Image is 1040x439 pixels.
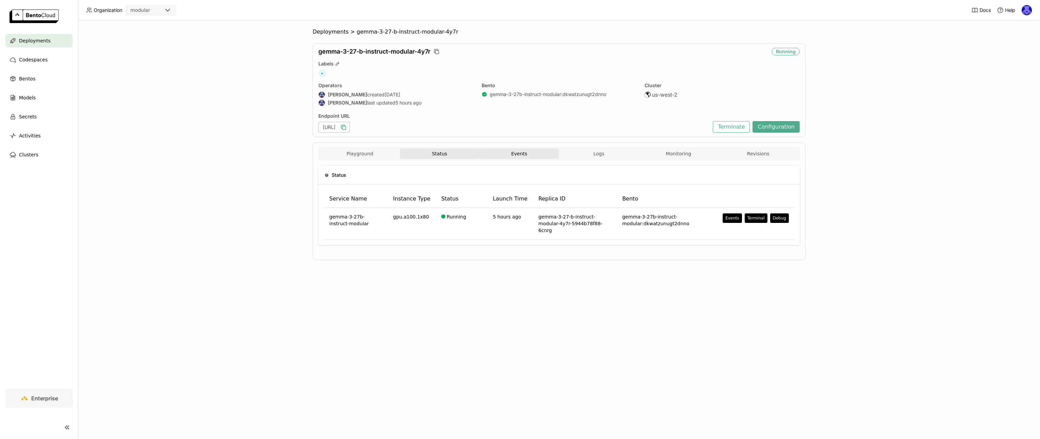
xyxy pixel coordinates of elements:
[5,34,73,47] a: Deployments
[980,7,991,13] span: Docs
[753,121,800,133] button: Configuration
[357,28,458,35] span: gemma-3-27-b-instruct-modular-4y7r
[5,91,73,104] a: Models
[533,190,617,208] th: Replica ID
[5,148,73,161] a: Clusters
[639,149,719,159] button: Monitoring
[487,190,533,208] th: Launch Time
[5,110,73,123] a: Secrets
[385,92,400,98] span: [DATE]
[19,113,37,121] span: Secrets
[5,389,73,408] a: Enterprise
[318,48,430,55] span: gemma-3-27-b-instruct-modular-4y7r
[318,91,473,98] div: created
[19,151,38,159] span: Clusters
[388,190,436,208] th: Instance Type
[718,149,798,159] button: Revisions
[320,149,400,159] button: Playground
[725,215,739,221] div: Events
[94,7,122,13] span: Organization
[745,213,767,223] button: Terminal
[130,7,150,14] div: modular
[5,129,73,142] a: Activities
[328,92,367,98] strong: [PERSON_NAME]
[713,121,750,133] button: Terminate
[490,91,606,97] a: gemma-3-27b-instruct-modular:dkwatzunugt2dnno
[318,99,473,106] div: last updated
[31,395,58,402] span: Enterprise
[723,213,742,223] button: Events
[10,9,59,23] img: logo
[1005,7,1015,13] span: Help
[652,91,677,98] span: us-west-2
[395,100,422,106] span: 5 hours ago
[19,75,35,83] span: Bentos
[5,72,73,85] a: Bentos
[319,100,325,106] img: Jiang
[318,113,709,119] div: Endpoint URL
[971,7,991,14] a: Docs
[400,149,480,159] button: Status
[997,7,1015,14] div: Help
[5,53,73,66] a: Codespaces
[617,208,717,240] td: gemma-3-27b-instruct-modular:dkwatzunugt2dnno
[1022,5,1032,15] img: Newton Jain
[19,94,36,102] span: Models
[770,213,789,223] button: Debug
[324,190,388,208] th: Service Name
[482,82,637,89] div: Bento
[318,82,473,89] div: Operators
[479,149,559,159] button: Events
[617,190,717,208] th: Bento
[772,48,800,55] div: Running
[319,92,325,98] img: Jiang
[328,100,367,106] strong: [PERSON_NAME]
[332,171,346,179] span: Status
[318,70,326,77] span: +
[313,28,349,35] span: Deployments
[313,28,805,35] nav: Breadcrumbs navigation
[593,151,604,157] span: Logs
[318,61,800,67] div: Labels
[493,214,521,220] span: 5 hours ago
[645,82,800,89] div: Cluster
[533,208,617,240] td: gemma-3-27-b-instruct-modular-4y7r-5944b78f88-6cnrg
[318,122,350,133] div: [URL]
[19,56,48,64] span: Codespaces
[436,208,487,240] td: Running
[349,28,357,35] span: >
[329,213,382,227] span: gemma-3-27b-instruct-modular
[388,208,436,240] td: gpu.a100.1x80
[19,37,51,45] span: Deployments
[436,190,487,208] th: Status
[19,132,41,140] span: Activities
